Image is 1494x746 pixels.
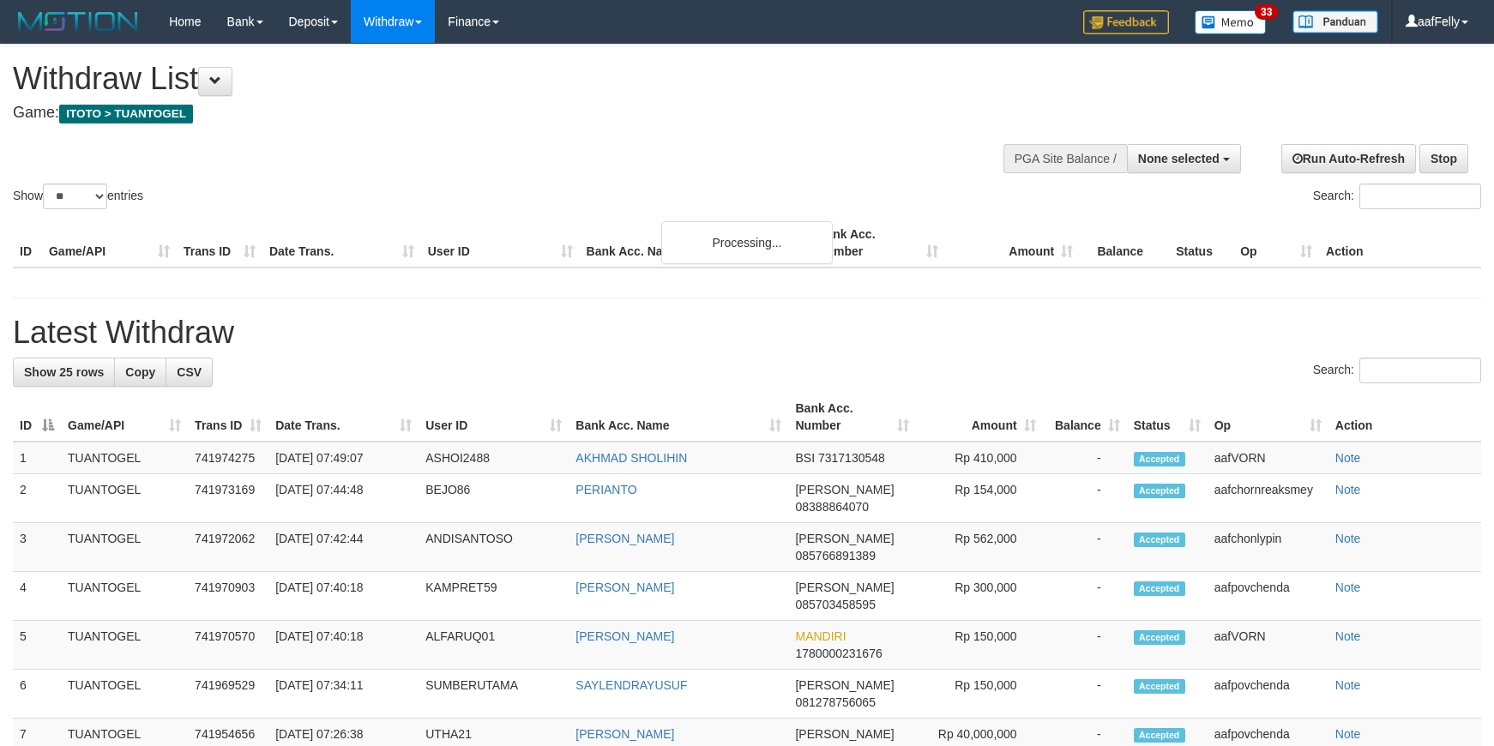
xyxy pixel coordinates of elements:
span: Accepted [1134,679,1185,694]
a: Show 25 rows [13,358,115,387]
th: Trans ID: activate to sort column ascending [188,393,268,442]
span: Accepted [1134,452,1185,466]
span: Copy 7317130548 to clipboard [818,451,885,465]
a: Run Auto-Refresh [1281,144,1416,173]
td: TUANTOGEL [61,572,188,621]
td: ANDISANTOSO [419,523,569,572]
span: Copy 085766891389 to clipboard [795,549,875,563]
td: ALFARUQ01 [419,621,569,670]
th: ID [13,219,42,268]
h1: Latest Withdraw [13,316,1481,350]
th: Balance: activate to sort column ascending [1043,393,1127,442]
td: - [1043,523,1127,572]
th: Date Trans. [262,219,421,268]
td: aafchornreaksmey [1208,474,1328,523]
th: User ID [421,219,580,268]
td: 4 [13,572,61,621]
th: Status [1169,219,1233,268]
div: PGA Site Balance / [1003,144,1127,173]
img: Feedback.jpg [1083,10,1169,34]
span: Copy 081278756065 to clipboard [795,695,875,709]
td: aafVORN [1208,621,1328,670]
td: 741974275 [188,442,268,474]
td: SUMBERUTAMA [419,670,569,719]
td: Rp 410,000 [916,442,1043,474]
span: Accepted [1134,728,1185,743]
th: Status: activate to sort column ascending [1127,393,1208,442]
td: [DATE] 07:40:18 [268,572,419,621]
td: 741969529 [188,670,268,719]
span: Accepted [1134,581,1185,596]
td: TUANTOGEL [61,523,188,572]
a: [PERSON_NAME] [575,629,674,643]
div: Processing... [661,221,833,264]
th: Trans ID [177,219,262,268]
td: - [1043,572,1127,621]
td: [DATE] 07:49:07 [268,442,419,474]
span: Accepted [1134,532,1185,547]
td: 5 [13,621,61,670]
td: TUANTOGEL [61,670,188,719]
td: KAMPRET59 [419,572,569,621]
a: PERIANTO [575,483,636,496]
span: Accepted [1134,630,1185,645]
span: MANDIRI [795,629,846,643]
span: ITOTO > TUANTOGEL [59,105,193,123]
td: - [1043,621,1127,670]
span: [PERSON_NAME] [795,532,894,545]
td: aafpovchenda [1208,670,1328,719]
td: Rp 150,000 [916,670,1043,719]
img: panduan.png [1292,10,1378,33]
a: [PERSON_NAME] [575,532,674,545]
a: Note [1335,532,1361,545]
th: Game/API: activate to sort column ascending [61,393,188,442]
td: Rp 300,000 [916,572,1043,621]
label: Search: [1313,358,1481,383]
a: Note [1335,451,1361,465]
th: Bank Acc. Name: activate to sort column ascending [569,393,788,442]
a: Note [1335,629,1361,643]
td: [DATE] 07:44:48 [268,474,419,523]
input: Search: [1359,183,1481,209]
span: [PERSON_NAME] [795,483,894,496]
th: Game/API [42,219,177,268]
td: 741972062 [188,523,268,572]
span: BSI [795,451,815,465]
td: ASHOI2488 [419,442,569,474]
h4: Game: [13,105,979,122]
span: [PERSON_NAME] [795,678,894,692]
th: User ID: activate to sort column ascending [419,393,569,442]
a: AKHMAD SHOLIHIN [575,451,687,465]
span: None selected [1138,152,1220,165]
td: TUANTOGEL [61,621,188,670]
td: 3 [13,523,61,572]
label: Search: [1313,183,1481,209]
th: Op: activate to sort column ascending [1208,393,1328,442]
th: Action [1319,219,1481,268]
span: Accepted [1134,484,1185,498]
span: Copy 08388864070 to clipboard [795,500,869,514]
td: aafpovchenda [1208,572,1328,621]
span: 33 [1255,4,1278,20]
th: Op [1233,219,1319,268]
td: TUANTOGEL [61,442,188,474]
a: [PERSON_NAME] [575,727,674,741]
span: Copy 1780000231676 to clipboard [795,647,882,660]
button: None selected [1127,144,1241,173]
a: [PERSON_NAME] [575,581,674,594]
td: aafchonlypin [1208,523,1328,572]
th: Balance [1080,219,1169,268]
span: [PERSON_NAME] [795,727,894,741]
a: Stop [1419,144,1468,173]
a: Note [1335,581,1361,594]
td: 741970570 [188,621,268,670]
td: [DATE] 07:40:18 [268,621,419,670]
span: CSV [177,365,202,379]
span: Copy [125,365,155,379]
span: Copy 085703458595 to clipboard [795,598,875,611]
td: Rp 150,000 [916,621,1043,670]
td: 2 [13,474,61,523]
span: [PERSON_NAME] [795,581,894,594]
span: Show 25 rows [24,365,104,379]
th: Bank Acc. Name [580,219,811,268]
